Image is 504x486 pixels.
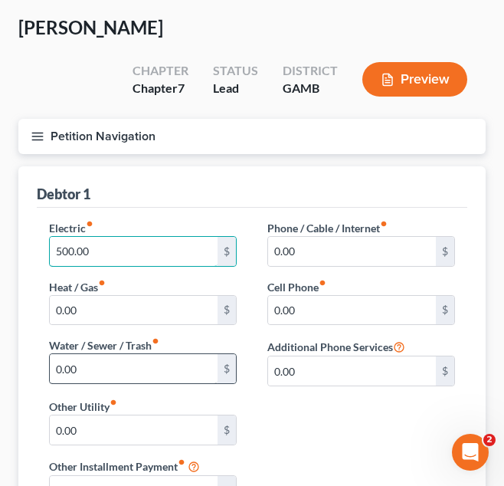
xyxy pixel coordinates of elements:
[110,399,117,406] i: fiber_manual_record
[50,237,218,266] input: --
[268,296,436,325] input: --
[436,356,454,386] div: $
[483,434,496,446] span: 2
[218,296,236,325] div: $
[50,296,218,325] input: --
[49,279,106,295] label: Heat / Gas
[319,279,326,287] i: fiber_manual_record
[133,62,188,80] div: Chapter
[362,62,467,97] button: Preview
[152,337,159,345] i: fiber_manual_record
[37,185,90,203] div: Debtor 1
[436,237,454,266] div: $
[268,237,436,266] input: --
[178,80,185,95] span: 7
[18,16,163,38] span: [PERSON_NAME]
[218,354,236,383] div: $
[133,80,188,97] div: Chapter
[452,434,489,471] iframe: Intercom live chat
[267,337,405,356] label: Additional Phone Services
[49,220,93,236] label: Electric
[218,415,236,445] div: $
[436,296,454,325] div: $
[267,220,388,236] label: Phone / Cable / Internet
[380,220,388,228] i: fiber_manual_record
[98,279,106,287] i: fiber_manual_record
[50,354,218,383] input: --
[178,458,185,466] i: fiber_manual_record
[50,415,218,445] input: --
[213,62,258,80] div: Status
[283,80,338,97] div: GAMB
[218,237,236,266] div: $
[49,399,117,415] label: Other Utility
[267,279,326,295] label: Cell Phone
[49,458,185,475] label: Other Installment Payment
[268,356,436,386] input: --
[18,119,486,154] button: Petition Navigation
[213,80,258,97] div: Lead
[49,337,159,353] label: Water / Sewer / Trash
[283,62,338,80] div: District
[86,220,93,228] i: fiber_manual_record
